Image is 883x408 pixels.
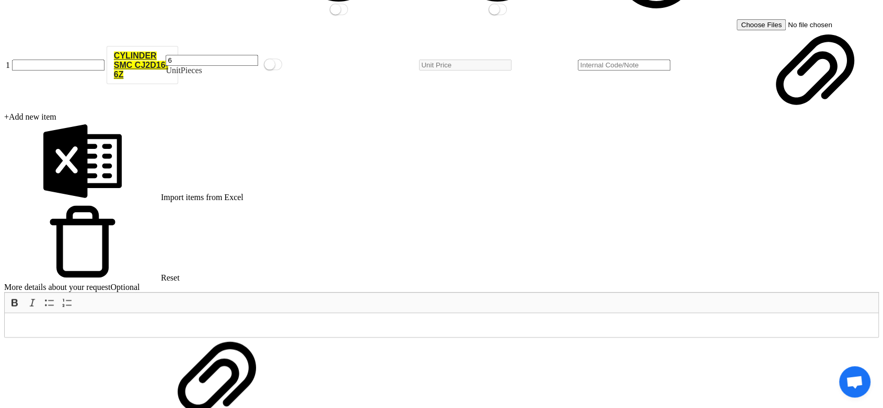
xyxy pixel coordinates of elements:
[166,55,258,66] input: Amount
[4,112,9,121] span: +
[4,122,879,202] div: Import items from Excel
[4,283,140,292] label: More details about your request
[114,51,168,79] span: CYLINDER SMC CJ2D16-6Z
[5,19,10,111] td: 1
[4,202,879,283] div: Reset
[4,312,879,338] div: Rich Text Editor, main
[839,366,870,398] div: Open chat
[12,60,104,71] input: Model Number
[4,112,879,122] div: Add new item
[419,60,512,71] input: Unit Price
[107,46,178,84] div: Name
[111,283,140,292] span: Optional
[578,60,670,71] input: Internal Code/Note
